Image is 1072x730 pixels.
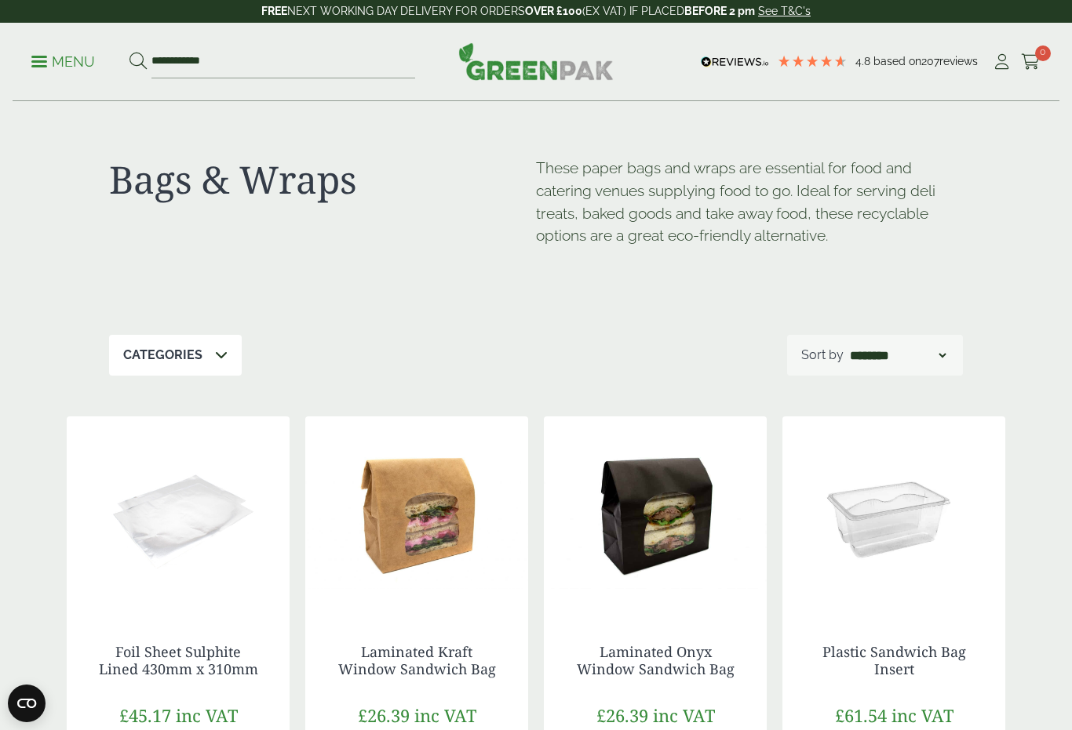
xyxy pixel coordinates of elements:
span: £61.54 [835,703,887,727]
strong: BEFORE 2 pm [684,5,755,17]
p: Sort by [801,346,844,365]
img: REVIEWS.io [701,56,769,67]
span: 0 [1035,45,1051,61]
button: Open CMP widget [8,685,46,722]
span: 4.8 [855,55,873,67]
img: GP3330019D Foil Sheet Sulphate Lined bare [67,416,290,612]
span: inc VAT [176,703,238,727]
strong: OVER £100 [525,5,582,17]
a: Plastic Sandwich Bag Insert [822,642,966,678]
span: inc VAT [414,703,476,727]
p: Menu [31,53,95,71]
span: £26.39 [358,703,410,727]
a: Laminated Kraft Window Sandwich Bag [338,642,496,678]
span: £26.39 [596,703,648,727]
strong: FREE [261,5,287,17]
span: inc VAT [892,703,953,727]
p: Categories [123,346,202,365]
a: 0 [1021,50,1041,74]
img: Laminated Kraft Sandwich Bag [305,416,528,612]
i: Cart [1021,54,1041,70]
h1: Bags & Wraps [109,157,536,202]
a: Foil Sheet Sulphite Lined 430mm x 310mm [99,642,258,678]
span: reviews [939,55,978,67]
span: Based on [873,55,921,67]
a: Laminated Onyx Window Sandwich Bag [577,642,735,678]
span: inc VAT [653,703,715,727]
span: £45.17 [119,703,171,727]
img: Laminated Black Sandwich Bag [544,416,767,612]
a: Menu [31,53,95,68]
a: See T&C's [758,5,811,17]
img: Plastic Sandwich Bag insert [782,416,1005,612]
i: My Account [992,54,1012,70]
span: 207 [921,55,939,67]
img: GreenPak Supplies [458,42,614,80]
select: Shop order [847,346,949,365]
p: These paper bags and wraps are essential for food and catering venues supplying food to go. Ideal... [536,157,963,247]
div: 4.79 Stars [777,54,848,68]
